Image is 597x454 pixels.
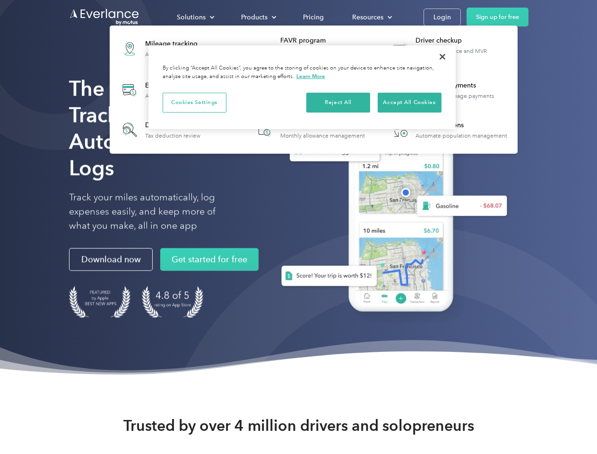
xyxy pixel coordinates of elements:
div: Resources [343,9,400,26]
div: License, insurance and MVR verification [415,48,512,61]
div: Pricing [303,11,324,23]
a: HR IntegrationsAutomate population management [385,114,512,145]
a: Go to homepage [69,8,140,26]
div: Automatic transaction logs [145,93,213,99]
button: Accept All Cookies [378,93,441,113]
div: Automatic mileage logs [145,51,207,58]
nav: Products [110,26,518,154]
img: Badge for Featured by Apple Best New Apps [69,286,130,318]
div: Mileage tracking [145,39,207,49]
button: Cookies Settings [163,93,226,113]
div: By clicking “Accept All Cookies”, you agree to the storing of cookies on your device to enhance s... [163,64,441,81]
a: FAVR programFixed & Variable Rate reimbursement design & management [250,31,378,66]
div: Login [433,11,451,23]
div: Solutions [167,9,222,26]
a: Deduction finderTax deduction review [114,114,205,145]
img: 4.9 out of 5 stars on the app store [142,286,203,318]
div: Monthly allowance management [280,132,365,139]
a: Get started for free [160,248,259,271]
div: FAVR program [280,36,377,45]
button: Reject All [306,93,370,113]
a: Pricing [294,9,333,26]
div: Resources [352,11,383,23]
a: Driver checkupLicense, insurance and MVR verification [385,31,513,66]
div: Automate population management [415,132,507,139]
div: HR Integrations [415,121,507,130]
div: Expense tracking [145,81,213,90]
div: Products [232,9,284,26]
a: Download now [69,248,153,271]
div: Tax deduction review [145,132,200,139]
div: Driver checkup [415,36,512,45]
strong: Trusted by over 4 million drivers and solopreneurs [123,416,474,435]
a: Mileage trackingAutomatic mileage logs [114,31,211,66]
p: Track your miles automatically, log expenses easily, and keep more of what you make, all in one app [69,191,238,233]
div: Solutions [177,11,206,23]
a: Accountable planMonthly allowance management [250,114,370,145]
div: Products [241,11,268,23]
a: Login [424,9,461,26]
a: More information about your privacy, opens in a new tab [296,73,325,79]
a: Expense trackingAutomatic transaction logs [114,73,218,107]
button: Close [432,46,453,67]
div: Privacy [148,45,456,129]
img: Everlance, mileage tracker app, expense tracking app [266,90,515,326]
a: Sign up for free [467,8,528,26]
div: Deduction finder [145,121,200,130]
div: Cookie banner [148,45,456,129]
